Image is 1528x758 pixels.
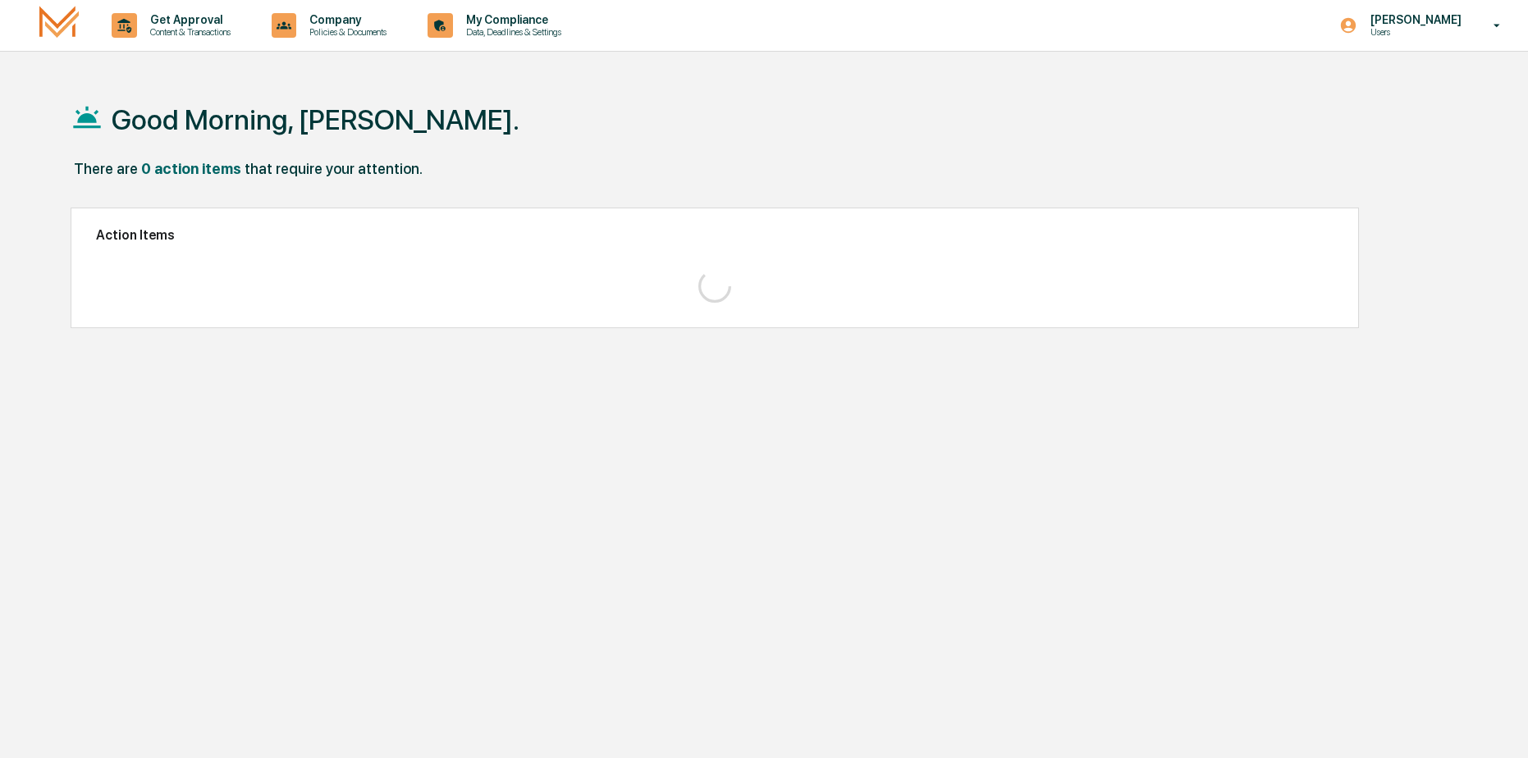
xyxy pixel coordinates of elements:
[1357,13,1470,26] p: [PERSON_NAME]
[1357,26,1470,38] p: Users
[453,26,570,38] p: Data, Deadlines & Settings
[296,13,395,26] p: Company
[245,160,423,177] div: that require your attention.
[39,6,79,44] img: logo
[453,13,570,26] p: My Compliance
[137,26,239,38] p: Content & Transactions
[137,13,239,26] p: Get Approval
[296,26,395,38] p: Policies & Documents
[112,103,519,136] h1: Good Morning, [PERSON_NAME].
[141,160,241,177] div: 0 action items
[96,227,1334,243] h2: Action Items
[74,160,138,177] div: There are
